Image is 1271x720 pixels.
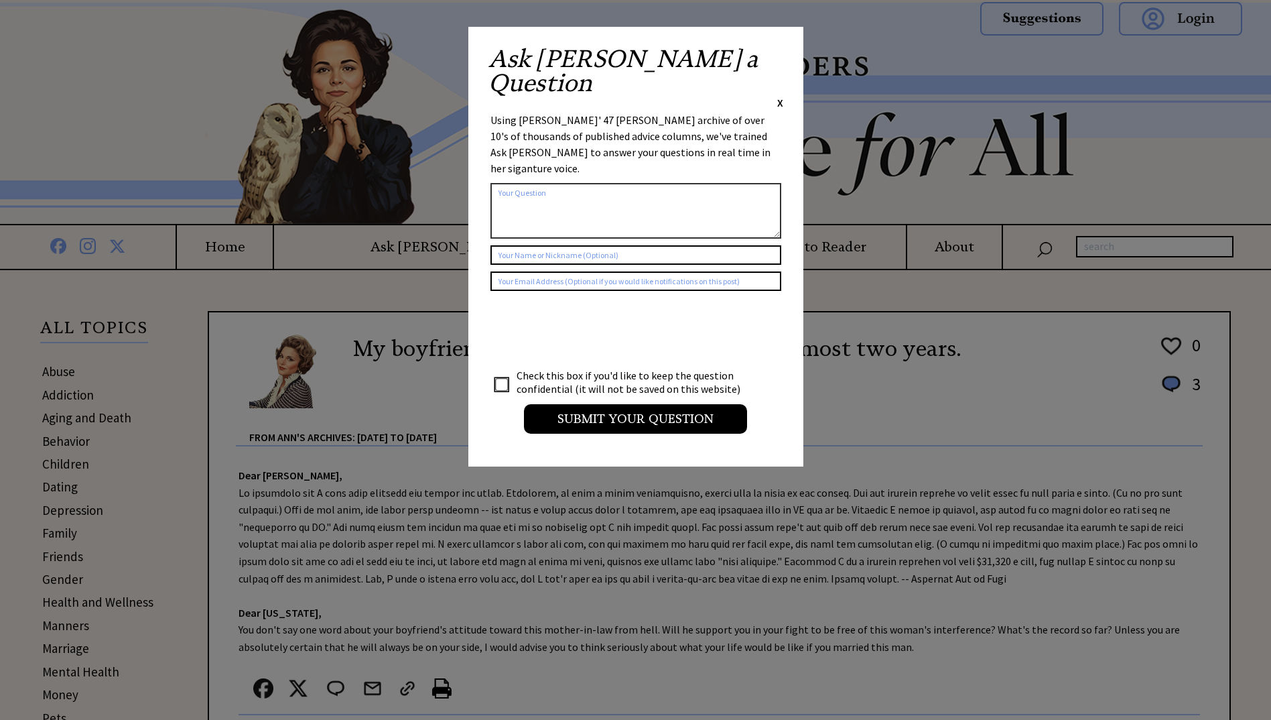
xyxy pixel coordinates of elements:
[490,304,694,357] iframe: reCAPTCHA
[524,404,747,434] input: Submit your Question
[777,96,783,109] span: X
[488,47,783,95] h2: Ask [PERSON_NAME] a Question
[490,245,781,265] input: Your Name or Nickname (Optional)
[516,368,753,396] td: Check this box if you'd like to keep the question confidential (it will not be saved on this webs...
[490,112,781,176] div: Using [PERSON_NAME]' 47 [PERSON_NAME] archive of over 10's of thousands of published advice colum...
[490,272,781,291] input: Your Email Address (Optional if you would like notifications on this post)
